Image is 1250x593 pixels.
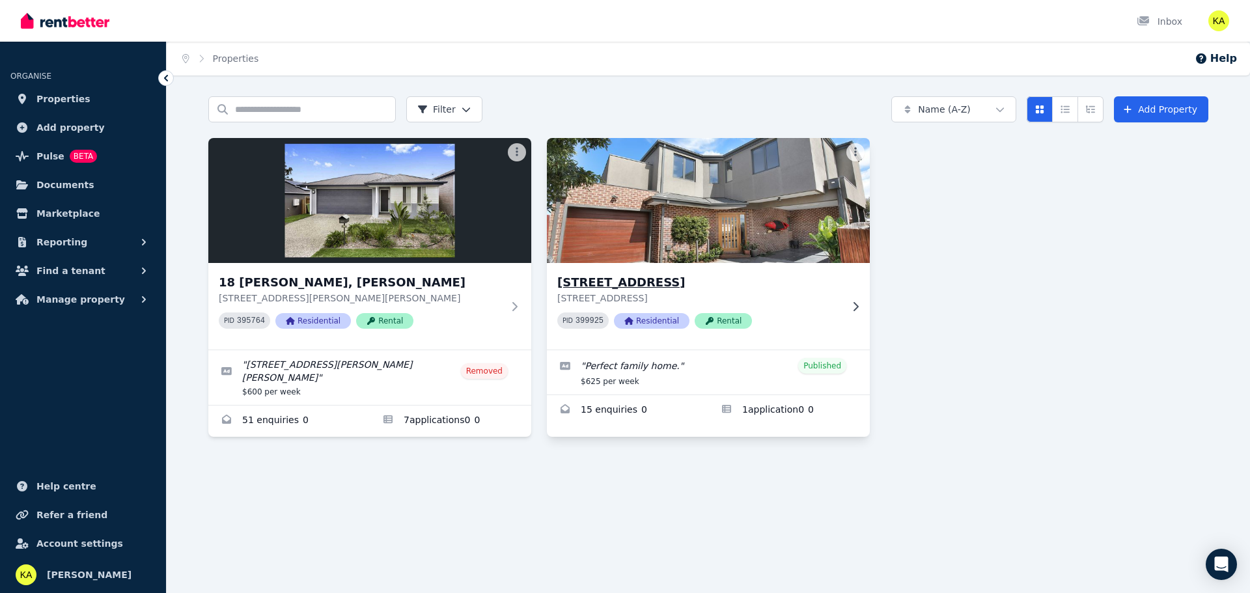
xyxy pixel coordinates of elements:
[547,138,870,350] a: 45A Toora Dr, Westmeadows[STREET_ADDRESS][STREET_ADDRESS]PID 399925ResidentialRental
[10,86,156,112] a: Properties
[1208,10,1229,31] img: Kieran Adamantine
[508,143,526,161] button: More options
[547,395,708,426] a: Enquiries for 45A Toora Dr, Westmeadows
[562,317,573,324] small: PID
[10,172,156,198] a: Documents
[356,313,413,329] span: Rental
[36,234,87,250] span: Reporting
[557,292,841,305] p: [STREET_ADDRESS]
[1027,96,1053,122] button: Card view
[10,115,156,141] a: Add property
[36,120,105,135] span: Add property
[213,53,259,64] a: Properties
[208,138,531,263] img: 18 Daniell Cl, Ripley
[16,564,36,585] img: Kieran Adamantine
[36,536,123,551] span: Account settings
[10,502,156,528] a: Refer a friend
[36,91,90,107] span: Properties
[70,150,97,163] span: BETA
[1027,96,1104,122] div: View options
[1052,96,1078,122] button: Compact list view
[167,42,274,76] nav: Breadcrumb
[695,313,752,329] span: Rental
[891,96,1016,122] button: Name (A-Z)
[1114,96,1208,122] a: Add Property
[275,313,351,329] span: Residential
[10,143,156,169] a: PulseBETA
[36,263,105,279] span: Find a tenant
[10,229,156,255] button: Reporting
[370,406,531,437] a: Applications for 18 Daniell Cl, Ripley
[208,138,531,350] a: 18 Daniell Cl, Ripley18 [PERSON_NAME], [PERSON_NAME][STREET_ADDRESS][PERSON_NAME][PERSON_NAME]PID...
[10,286,156,312] button: Manage property
[1077,96,1104,122] button: Expanded list view
[219,292,503,305] p: [STREET_ADDRESS][PERSON_NAME][PERSON_NAME]
[237,316,265,325] code: 395764
[10,473,156,499] a: Help centre
[10,72,51,81] span: ORGANISE
[36,292,125,307] span: Manage property
[539,135,878,266] img: 45A Toora Dr, Westmeadows
[846,143,865,161] button: More options
[208,406,370,437] a: Enquiries for 18 Daniell Cl, Ripley
[21,11,109,31] img: RentBetter
[10,200,156,227] a: Marketplace
[36,507,107,523] span: Refer a friend
[10,531,156,557] a: Account settings
[1206,549,1237,580] div: Open Intercom Messenger
[224,317,234,324] small: PID
[576,316,604,325] code: 399925
[36,478,96,494] span: Help centre
[406,96,482,122] button: Filter
[47,567,132,583] span: [PERSON_NAME]
[36,206,100,221] span: Marketplace
[219,273,503,292] h3: 18 [PERSON_NAME], [PERSON_NAME]
[10,258,156,284] button: Find a tenant
[36,148,64,164] span: Pulse
[547,350,870,394] a: Edit listing: Perfect family home.
[208,350,531,405] a: Edit listing: 18 Daniell Close, Ripley
[1195,51,1237,66] button: Help
[557,273,841,292] h3: [STREET_ADDRESS]
[918,103,971,116] span: Name (A-Z)
[1137,15,1182,28] div: Inbox
[36,177,94,193] span: Documents
[417,103,456,116] span: Filter
[708,395,870,426] a: Applications for 45A Toora Dr, Westmeadows
[614,313,689,329] span: Residential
